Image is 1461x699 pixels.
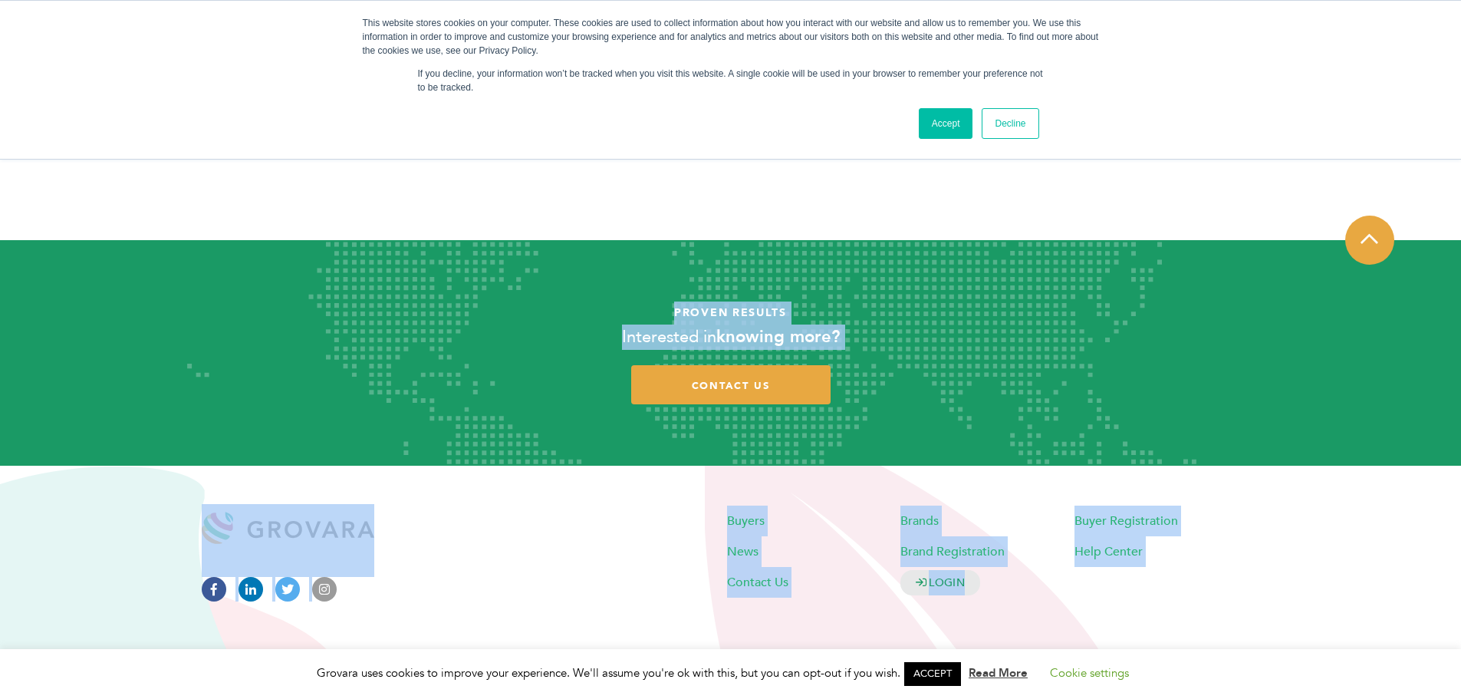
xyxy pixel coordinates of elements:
a: ACCEPT [904,662,961,686]
a: Help Center [1074,543,1143,560]
a: Accept [919,108,973,139]
div: This website stores cookies on your computer. These cookies are used to collect information about... [363,16,1099,58]
a: contact us [631,365,831,404]
a: LOGIN [900,570,980,595]
a: Brands [900,513,939,529]
span: contact us [692,379,770,393]
a: Read More [969,665,1028,681]
a: News [727,543,758,560]
span: Grovara uses cookies to improve your experience. We'll assume you're ok with this, but you can op... [317,665,1144,681]
a: Cookie settings [1050,665,1129,681]
p: If you decline, your information won’t be tracked when you visit this website. A single cookie wi... [418,67,1044,94]
a: Contact Us [727,574,788,591]
a: Buyer Registration [1074,513,1178,529]
span: Interested in [622,325,716,348]
a: Decline [982,108,1038,139]
a: Buyers [727,513,765,529]
a: Brand Registration [900,543,1005,560]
